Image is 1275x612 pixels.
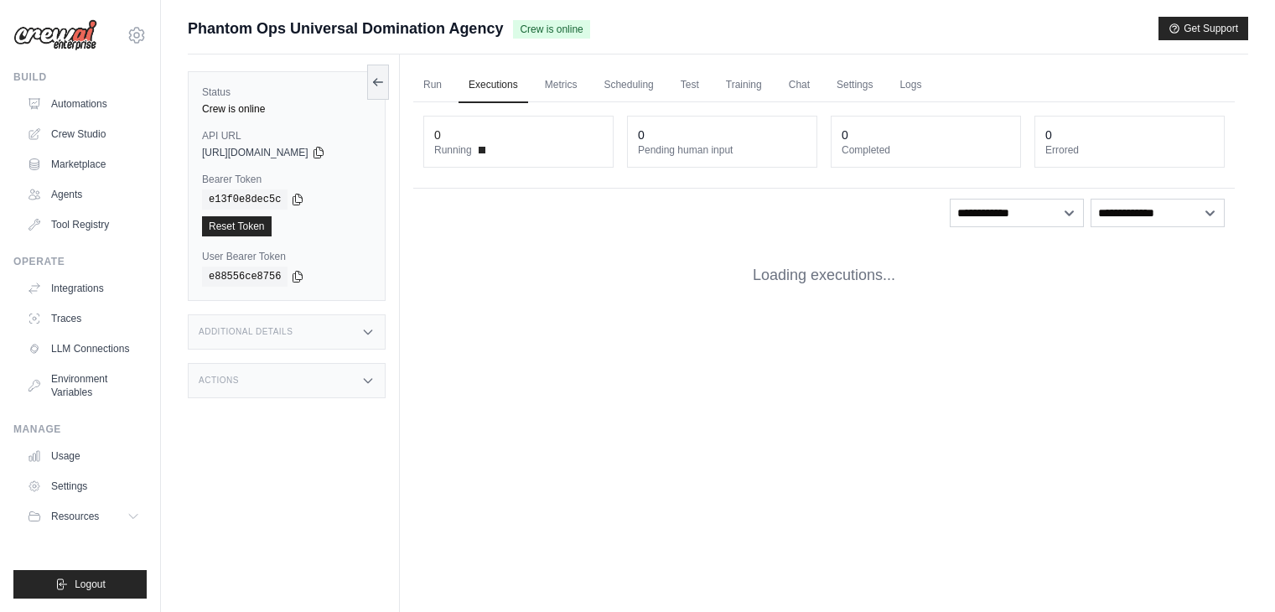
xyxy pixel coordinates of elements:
a: Settings [827,68,883,103]
a: Training [716,68,772,103]
span: Running [434,143,472,157]
label: Status [202,86,371,99]
span: Resources [51,510,99,523]
a: Traces [20,305,147,332]
a: Marketplace [20,151,147,178]
div: Crew is online [202,102,371,116]
a: Reset Token [202,216,272,236]
button: Resources [20,503,147,530]
label: API URL [202,129,371,143]
code: e13f0e8dec5c [202,189,288,210]
button: Get Support [1158,17,1248,40]
a: Test [671,68,709,103]
a: Scheduling [593,68,663,103]
code: e88556ce8756 [202,267,288,287]
span: Phantom Ops Universal Domination Agency [188,17,503,40]
div: 0 [434,127,441,143]
span: Crew is online [513,20,589,39]
dt: Errored [1045,143,1214,157]
div: 0 [638,127,645,143]
a: Run [413,68,452,103]
a: Settings [20,473,147,500]
a: Crew Studio [20,121,147,148]
div: Manage [13,423,147,436]
a: Automations [20,91,147,117]
dt: Pending human input [638,143,806,157]
label: User Bearer Token [202,250,371,263]
div: Build [13,70,147,84]
div: Loading executions... [413,237,1235,314]
h3: Actions [199,376,239,386]
a: Logs [889,68,931,103]
h3: Additional Details [199,327,293,337]
a: Chat [779,68,820,103]
button: Logout [13,570,147,599]
dt: Completed [842,143,1010,157]
span: [URL][DOMAIN_NAME] [202,146,308,159]
a: Tool Registry [20,211,147,238]
div: 0 [842,127,848,143]
a: Usage [20,443,147,469]
span: Logout [75,578,106,591]
div: Operate [13,255,147,268]
a: Environment Variables [20,366,147,406]
a: Executions [459,68,528,103]
a: LLM Connections [20,335,147,362]
div: 0 [1045,127,1052,143]
label: Bearer Token [202,173,371,186]
img: Logo [13,19,97,51]
a: Agents [20,181,147,208]
a: Metrics [535,68,588,103]
a: Integrations [20,275,147,302]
